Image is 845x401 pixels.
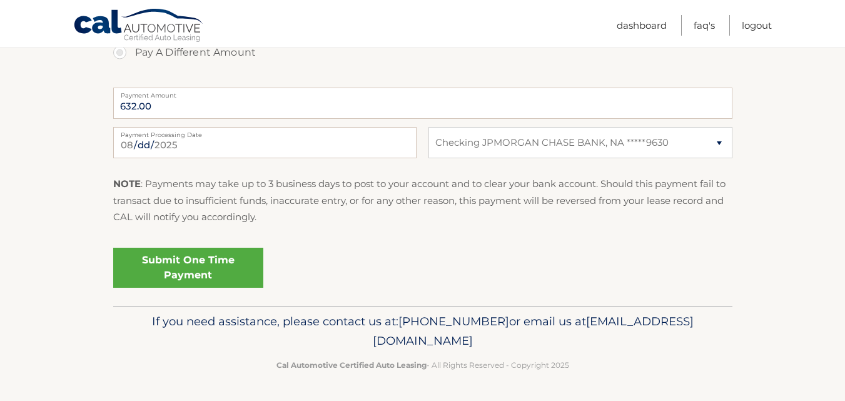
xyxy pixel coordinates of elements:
p: : Payments may take up to 3 business days to post to your account and to clear your bank account.... [113,176,732,225]
strong: NOTE [113,178,141,190]
label: Payment Processing Date [113,127,417,137]
label: Payment Amount [113,88,732,98]
a: FAQ's [694,15,715,36]
p: - All Rights Reserved - Copyright 2025 [121,358,724,372]
a: Submit One Time Payment [113,248,263,288]
a: Logout [742,15,772,36]
input: Payment Date [113,127,417,158]
label: Pay A Different Amount [113,40,732,65]
p: If you need assistance, please contact us at: or email us at [121,312,724,352]
span: [PHONE_NUMBER] [398,314,509,328]
strong: Cal Automotive Certified Auto Leasing [276,360,427,370]
input: Payment Amount [113,88,732,119]
a: Dashboard [617,15,667,36]
a: Cal Automotive [73,8,205,44]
